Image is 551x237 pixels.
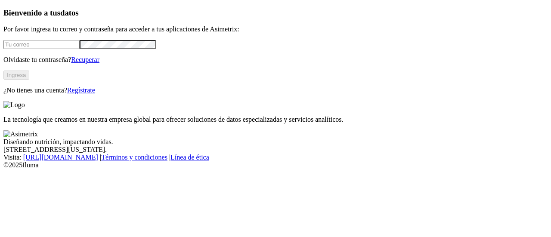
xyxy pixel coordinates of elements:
[101,154,167,161] a: Términos y condiciones
[3,8,548,18] h3: Bienvenido a tus
[3,161,548,169] div: © 2025 Iluma
[3,154,548,161] div: Visita : | |
[3,146,548,154] div: [STREET_ADDRESS][US_STATE].
[3,40,80,49] input: Tu correo
[3,25,548,33] p: Por favor ingresa tu correo y contraseña para acceder a tus aplicaciones de Asimetrix:
[3,138,548,146] div: Diseñando nutrición, impactando vidas.
[67,86,95,94] a: Regístrate
[23,154,98,161] a: [URL][DOMAIN_NAME]
[3,86,548,94] p: ¿No tienes una cuenta?
[170,154,209,161] a: Línea de ética
[3,116,548,123] p: La tecnología que creamos en nuestra empresa global para ofrecer soluciones de datos especializad...
[71,56,99,63] a: Recuperar
[3,130,38,138] img: Asimetrix
[3,56,548,64] p: Olvidaste tu contraseña?
[60,8,79,17] span: datos
[3,101,25,109] img: Logo
[3,71,29,80] button: Ingresa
